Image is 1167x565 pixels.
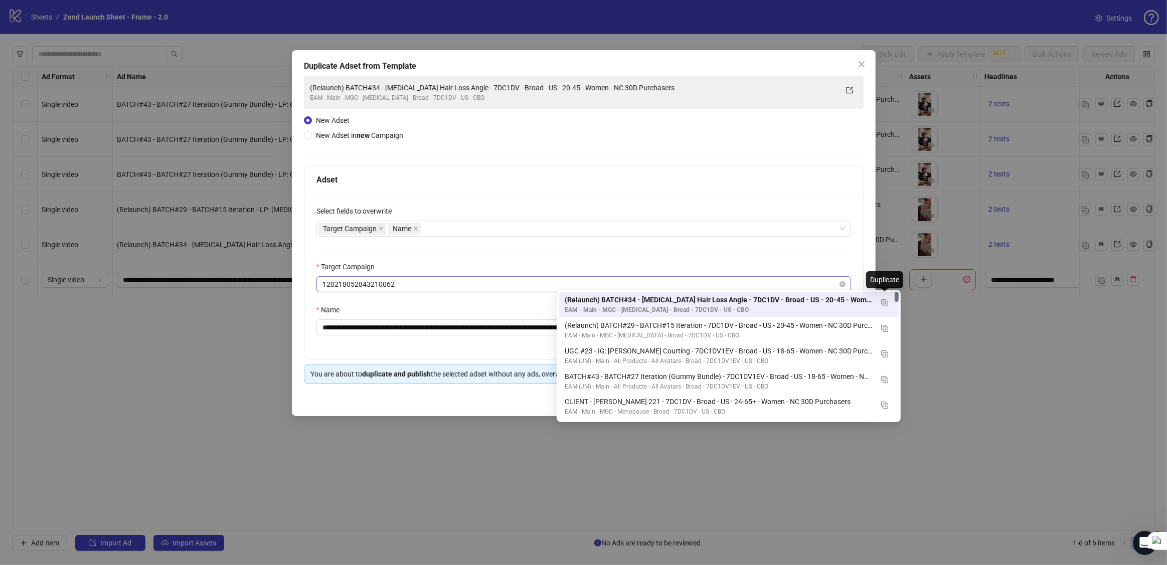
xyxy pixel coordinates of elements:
button: Close [853,56,869,72]
span: Name [388,223,421,235]
div: BATCH#43 - BATCH#27 Iteration (Gummy Bundle) - 7DC1DV1EV - Broad - US - 18-65 - Women - NC 30D Pu... [559,368,899,394]
span: Name [393,223,411,234]
div: CLIENT - [PERSON_NAME] 221 - 7DC1DV - Broad - US - 24-65+ - Women - NC 30D Purchasers [565,396,873,407]
div: BATCH#43 - BATCH#27 Iteration (Gummy Bundle) - 7DC1DV1EV - Broad - US - 18-65 - Women - NC 30D Pu... [565,371,873,382]
button: Duplicate [877,294,893,310]
img: Duplicate [881,299,888,306]
span: export [846,87,853,94]
div: (Relaunch) BATCH#34 - Postpartum Hair Loss Angle - 7DC1DV - Broad - US - 20-45 - Women - NC 30D P... [559,292,899,317]
div: You are about to the selected adset without any ads, overwriting adset's and keeping all other fi... [310,368,857,380]
button: Duplicate [877,371,893,387]
input: Name [316,319,851,335]
img: Duplicate [881,402,888,409]
div: UGC #23 - IG: [PERSON_NAME] Courting - 7DC1DV1EV - Broad - US - 18-65 - Women - NC 30D Purchasers [565,345,873,356]
iframe: Intercom live chat [1133,531,1157,555]
div: EAM (JM) - Main - All Products - All Avatars - Broad - 7DC1DV1EV - US - CBO [565,356,873,366]
div: EAM - Main - MGC - [MEDICAL_DATA] - Broad - 7DC1DV - US - CBO [310,93,838,103]
label: Select fields to overwrite [316,206,398,217]
div: EAM - Main - MGC - Menopause - Broad - 7DC1DV - US - CBO [565,407,873,417]
div: EAM - Main - MGC - [MEDICAL_DATA] - Broad - 7DC1DV - US - CBO [565,331,873,340]
div: EAM - Main - MGC - [MEDICAL_DATA] - Broad - 7DC1DV - US - CBO [565,305,873,315]
button: Duplicate [877,345,893,361]
div: Adset [316,173,851,186]
strong: new [357,131,370,139]
div: UGC #23 - IG: Gretchen Courting - 7DC1DV1EV - Broad - US - 18-65 - Women - NC 30D Purchasers [559,343,899,368]
label: Target Campaign [316,261,381,272]
div: Duplicate Adset from Template [304,60,864,72]
button: Duplicate [877,320,893,336]
span: loading [839,281,845,287]
div: (Relaunch) BATCH#29 - BATCH#15 Iteration - 7DC1DV - Broad - US - 20-45 - Women - NC 30D Purchasers [559,317,899,343]
span: New Adset [316,116,350,124]
span: 1 [1153,531,1161,539]
span: close [857,60,865,68]
span: close [413,226,418,231]
span: close-circle [839,281,845,287]
strong: duplicate and publish [362,370,431,378]
span: Target Campaign [318,223,386,235]
img: Duplicate [881,325,888,332]
div: CLIENT - TERI 221 - 7DC1DV - Broad - US - 24-65+ - Women - NC 30D Purchasers [559,394,899,419]
button: Duplicate [877,396,893,412]
label: Name [316,304,346,315]
img: Duplicate [881,350,888,357]
span: 120218052843210062 [322,277,845,292]
div: (Relaunch) BATCH#34 - [MEDICAL_DATA] Hair Loss Angle - 7DC1DV - Broad - US - 20-45 - Women - NC 3... [565,294,873,305]
div: Duplicate [866,271,903,288]
img: Duplicate [881,376,888,383]
span: New Adset in Campaign [316,131,403,139]
span: Target Campaign [323,223,377,234]
div: EAM (JM) - Main - All Products - All Avatars - Broad - 7DC1DV1EV - US - CBO [565,382,873,392]
div: (Relaunch) BATCH#29 - BATCH#15 Iteration - 7DC1DV - Broad - US - 20-45 - Women - NC 30D Purchasers [565,320,873,331]
div: (Relaunch) BATCH#34 - [MEDICAL_DATA] Hair Loss Angle - 7DC1DV - Broad - US - 20-45 - Women - NC 3... [310,82,838,93]
div: UGC #22 - Insense: imkaylaybanez - 7DC1DV - Broad - US - 20-45 - Women - NC 30D Purchasers [559,419,899,445]
span: close [379,226,384,231]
